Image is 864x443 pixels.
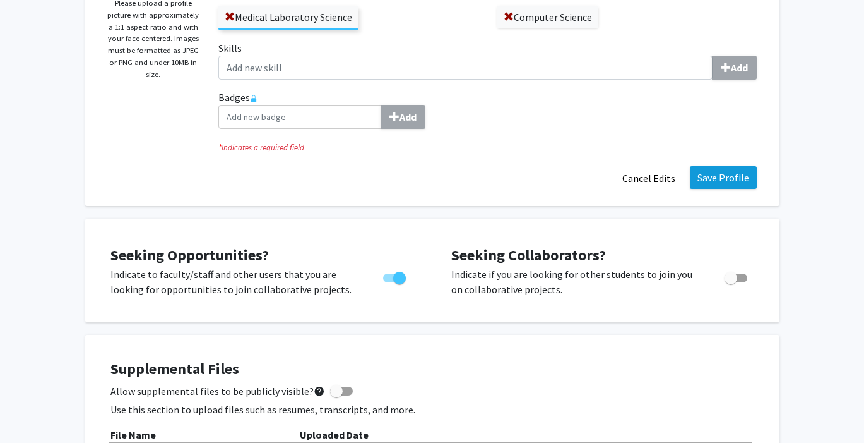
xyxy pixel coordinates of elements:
h4: Supplemental Files [110,360,754,379]
iframe: Chat [9,386,54,434]
mat-icon: help [314,384,325,399]
div: Toggle [719,267,754,286]
span: Seeking Collaborators? [451,245,606,265]
button: Badges [381,105,425,129]
label: Badges [218,90,757,129]
label: Computer Science [497,6,598,28]
span: Seeking Opportunities? [110,245,269,265]
i: Indicates a required field [218,142,757,154]
button: Save Profile [690,166,757,189]
button: Skills [712,56,757,80]
p: Use this section to upload files such as resumes, transcripts, and more. [110,402,754,417]
b: Add [731,61,748,74]
button: Cancel Edits [614,166,684,190]
label: Medical Laboratory Science [218,6,358,28]
span: Allow supplemental files to be publicly visible? [110,384,325,399]
input: BadgesAdd [218,105,381,129]
b: Uploaded Date [300,428,369,441]
p: Indicate if you are looking for other students to join you on collaborative projects. [451,267,701,297]
input: SkillsAdd [218,56,713,80]
div: Toggle [378,267,413,286]
b: Add [399,111,417,123]
b: File Name [110,428,156,441]
p: Indicate to faculty/staff and other users that you are looking for opportunities to join collabor... [110,267,359,297]
label: Skills [218,40,757,80]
